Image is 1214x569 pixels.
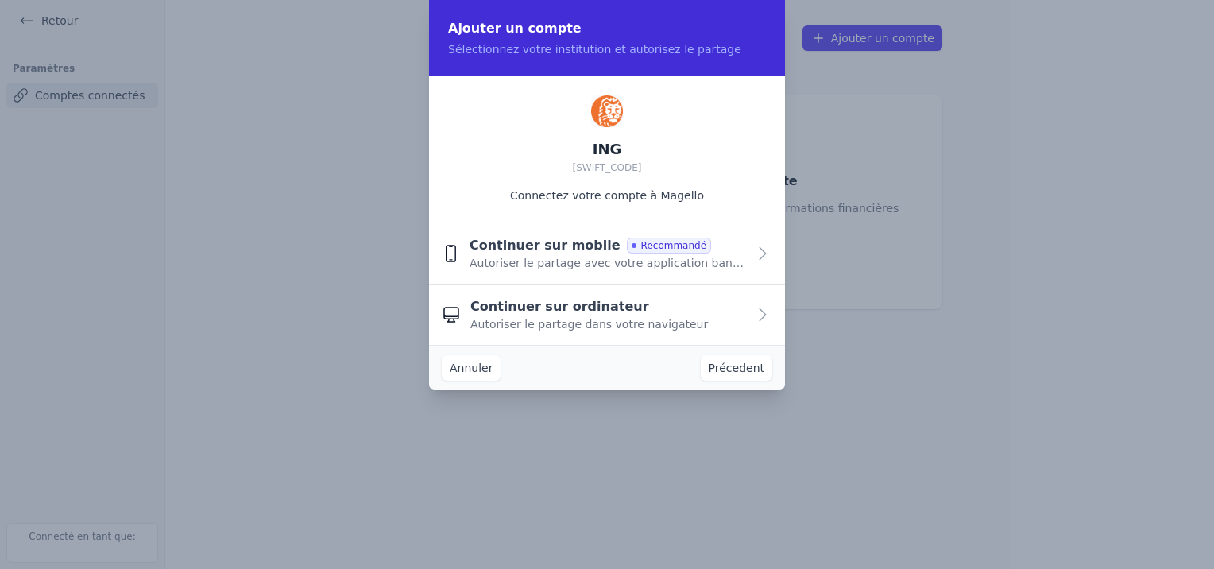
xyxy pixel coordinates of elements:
[470,297,649,316] span: Continuer sur ordinateur
[429,284,785,345] button: Continuer sur ordinateur Autoriser le partage dans votre navigateur
[701,355,772,381] button: Précedent
[448,41,766,57] p: Sélectionnez votre institution et autorisez le partage
[442,355,501,381] button: Annuler
[591,95,623,127] img: ING
[448,19,766,38] h2: Ajouter un compte
[627,238,711,254] span: Recommandé
[470,316,708,332] span: Autoriser le partage dans votre navigateur
[572,162,641,173] span: [SWIFT_CODE]
[510,188,704,203] p: Connectez votre compte à Magello
[429,223,785,284] button: Continuer sur mobile Recommandé Autoriser le partage avec votre application bancaire
[470,236,621,255] span: Continuer sur mobile
[470,255,747,271] span: Autoriser le partage avec votre application bancaire
[572,140,641,159] h2: ING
